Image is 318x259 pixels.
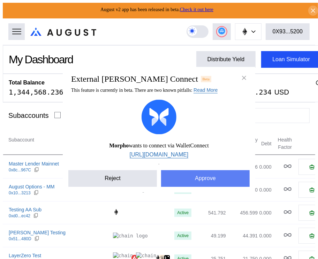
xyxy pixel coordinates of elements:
[194,87,218,93] a: Read More
[9,80,45,86] h2: Total Balance
[258,201,272,224] td: 0.000
[207,56,245,63] div: Distribute Yield
[9,191,31,195] div: 0x10...3213
[9,168,31,172] div: 0x8c...967C
[9,53,73,66] div: My Dashboard
[71,74,198,84] h2: External [PERSON_NAME] Connect
[8,136,34,144] span: Subaccount
[9,207,41,213] div: Testing AA Sub
[241,28,249,35] img: chain logo
[113,209,119,215] img: chain logo
[161,170,250,187] button: Approve
[8,112,49,120] div: Subaccounts
[177,233,189,238] div: Active
[9,88,63,96] div: 1,344,568.236
[113,233,148,239] img: chain logo
[191,224,226,247] td: 49.199
[130,152,189,158] a: [URL][DOMAIN_NAME]
[272,56,310,63] div: Loan Simulator
[274,88,289,96] div: USD
[9,252,41,259] div: LayerZero Test
[191,201,226,224] td: 541.792
[226,224,258,247] td: 44.391
[177,210,189,215] div: Active
[68,170,157,187] button: Reject
[109,143,129,148] b: Morpho
[273,29,303,35] div: 0X93...5200
[9,236,31,241] div: 0x51...480D
[258,224,272,247] td: 0.000
[238,72,250,83] button: close modal
[226,201,258,224] td: 456.599
[180,7,213,12] a: Check it out here
[71,88,218,93] span: This feature is currently in beta. There are two known pitfalls:
[261,140,272,147] span: Debt
[9,161,59,167] div: Master Lender Mainnet
[9,184,55,190] div: August Options - MM
[258,155,272,178] td: 0.000
[100,7,213,12] span: August v2 app has been released in beta.
[9,229,66,236] div: [PERSON_NAME] Testing
[272,136,292,151] span: Health Factor
[201,76,211,82] div: Beta
[109,143,209,149] span: wants to connect via WalletConnect
[9,213,30,218] div: 0xd0...ec42
[258,178,272,201] td: 0.000
[142,99,176,134] img: Morpho logo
